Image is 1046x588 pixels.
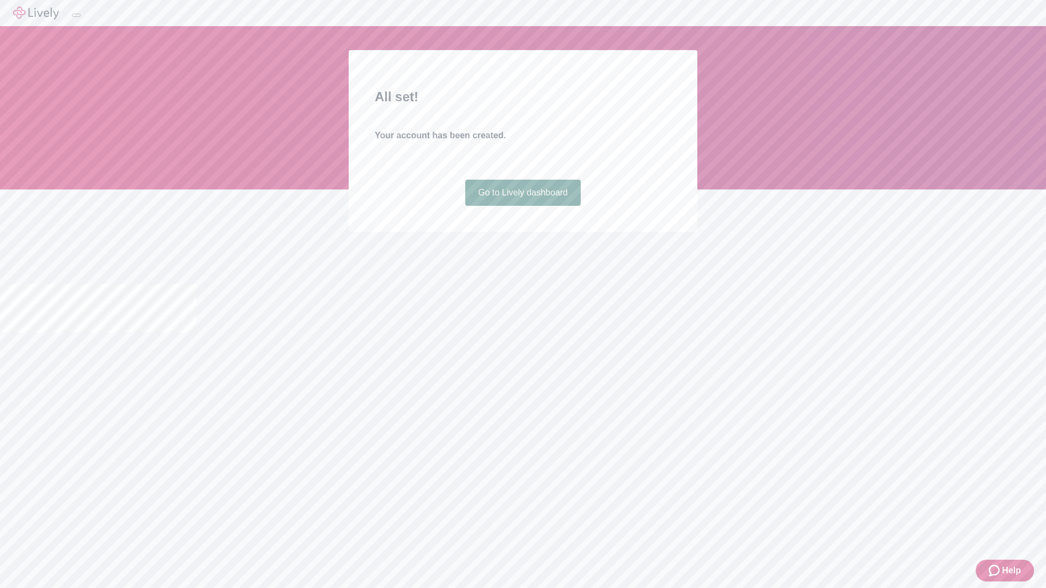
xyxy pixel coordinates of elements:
[989,564,1002,577] svg: Zendesk support icon
[72,14,81,17] button: Log out
[375,87,671,107] h2: All set!
[465,180,581,206] a: Go to Lively dashboard
[976,560,1034,581] button: Zendesk support iconHelp
[375,129,671,142] h4: Your account has been created.
[1002,564,1021,577] span: Help
[13,7,59,20] img: Lively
